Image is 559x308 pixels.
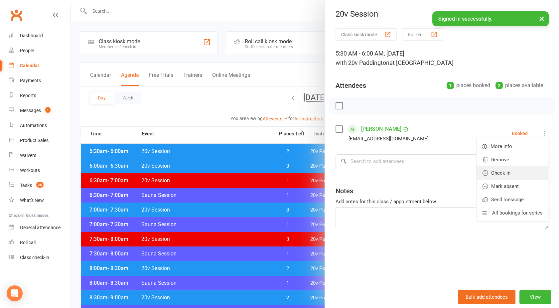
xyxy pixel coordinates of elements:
input: Search to add attendees [336,154,548,168]
a: Tasks 28 [9,178,70,193]
a: Dashboard [9,28,70,43]
div: Messages [20,108,41,113]
span: 1 [45,107,51,113]
div: People [20,48,34,53]
a: Waivers [9,148,70,163]
button: Class kiosk mode [336,28,397,41]
span: 28 [36,182,44,188]
div: Calendar [20,63,39,68]
div: Dashboard [20,33,43,38]
div: Notes [336,186,353,196]
span: at [GEOGRAPHIC_DATA] [389,59,454,66]
div: 2 [495,82,503,89]
a: Calendar [9,58,70,73]
a: Clubworx [8,7,25,23]
div: Class check-in [20,255,49,260]
div: Booked [512,131,528,136]
div: [EMAIL_ADDRESS][DOMAIN_NAME] [349,134,429,143]
span: More info [490,142,512,150]
a: Workouts [9,163,70,178]
div: Open Intercom Messenger [7,285,23,301]
a: Check in [477,166,548,180]
div: places available [495,81,543,90]
div: Reports [20,93,36,98]
span: All bookings for series [492,209,543,217]
div: Waivers [20,153,36,158]
a: Send message [477,193,548,206]
a: Class kiosk mode [9,250,70,265]
div: Workouts [20,168,40,173]
a: What's New [9,193,70,208]
div: Add notes for this class / appointment below [336,198,548,206]
div: General attendance [20,225,61,230]
a: All bookings for series [477,206,548,220]
button: × [536,11,548,26]
div: Automations [20,123,47,128]
button: Roll call [402,28,443,41]
div: places booked [447,81,490,90]
div: 1 [447,82,454,89]
div: 20v Session [325,9,559,19]
div: Attendees [336,81,366,90]
button: Bulk add attendees [458,290,515,304]
a: Payments [9,73,70,88]
a: Remove [477,153,548,166]
a: Automations [9,118,70,133]
a: Messages 1 [9,103,70,118]
div: Payments [20,78,41,83]
a: [PERSON_NAME] [361,124,401,134]
div: What's New [20,198,44,203]
div: 5:30 AM - 6:00 AM, [DATE] [336,49,548,68]
a: Mark absent [477,180,548,193]
span: with 20v Paddington [336,59,389,66]
a: More info [477,140,548,153]
a: Roll call [9,235,70,250]
button: View [519,290,551,304]
div: Roll call [20,240,36,245]
a: Reports [9,88,70,103]
a: Product Sales [9,133,70,148]
div: Product Sales [20,138,49,143]
a: People [9,43,70,58]
span: Signed in successfully. [438,16,492,22]
a: General attendance kiosk mode [9,220,70,235]
div: Tasks [20,183,32,188]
